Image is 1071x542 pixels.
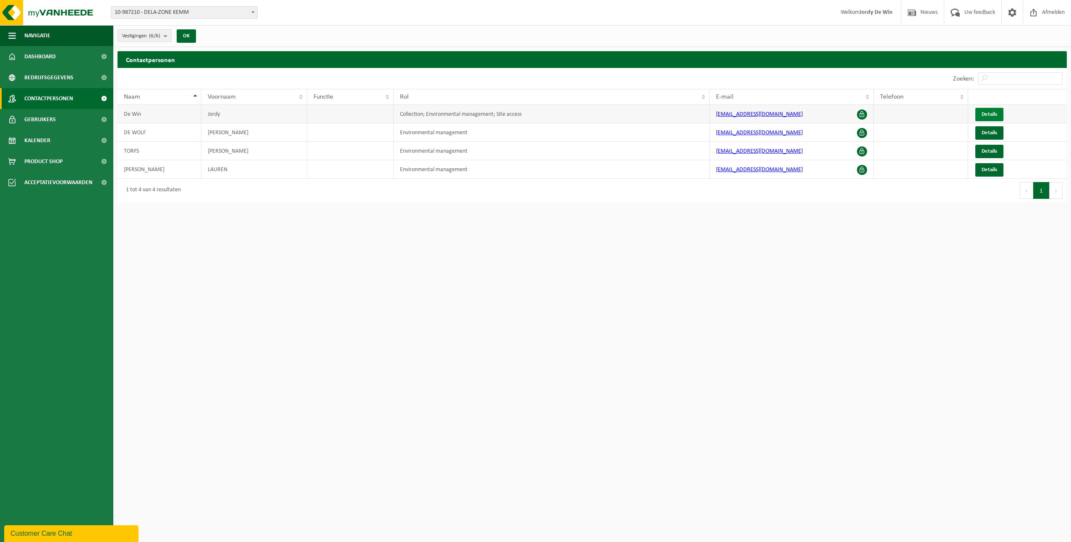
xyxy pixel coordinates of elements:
[716,130,803,136] a: [EMAIL_ADDRESS][DOMAIN_NAME]
[1033,182,1050,199] button: 1
[201,123,307,142] td: [PERSON_NAME]
[122,30,160,42] span: Vestigingen
[716,94,734,100] span: E-mail
[118,142,201,160] td: TORFS
[1020,182,1033,199] button: Previous
[118,123,201,142] td: DE WOLF
[975,145,1003,158] a: Details
[201,160,307,179] td: LAUREN
[208,94,236,100] span: Voornaam
[313,94,333,100] span: Functie
[24,46,56,67] span: Dashboard
[24,172,92,193] span: Acceptatievoorwaarden
[394,142,709,160] td: Environmental management
[24,88,73,109] span: Contactpersonen
[24,67,73,88] span: Bedrijfsgegevens
[394,123,709,142] td: Environmental management
[122,183,181,198] div: 1 tot 4 van 4 resultaten
[975,163,1003,177] a: Details
[149,33,160,39] count: (6/6)
[118,160,201,179] td: [PERSON_NAME]
[982,130,997,135] span: Details
[118,105,201,123] td: De Win
[975,126,1003,140] a: Details
[111,6,258,19] span: 10-987210 - DELA-ZONE KEMM
[118,29,172,42] button: Vestigingen(6/6)
[982,149,997,154] span: Details
[111,7,257,18] span: 10-987210 - DELA-ZONE KEMM
[24,151,63,172] span: Product Shop
[716,148,803,154] a: [EMAIL_ADDRESS][DOMAIN_NAME]
[716,111,803,117] a: [EMAIL_ADDRESS][DOMAIN_NAME]
[118,51,1067,68] h2: Contactpersonen
[201,105,307,123] td: Jordy
[880,94,904,100] span: Telefoon
[24,25,50,46] span: Navigatie
[124,94,140,100] span: Naam
[982,112,997,117] span: Details
[1050,182,1063,199] button: Next
[975,108,1003,121] a: Details
[24,109,56,130] span: Gebruikers
[4,524,140,542] iframe: chat widget
[394,105,709,123] td: Collection; Environmental management; Site access
[716,167,803,173] a: [EMAIL_ADDRESS][DOMAIN_NAME]
[394,160,709,179] td: Environmental management
[859,9,893,16] strong: Jordy De Win
[953,76,974,82] label: Zoeken:
[400,94,409,100] span: Rol
[24,130,50,151] span: Kalender
[982,167,997,172] span: Details
[177,29,196,43] button: OK
[201,142,307,160] td: [PERSON_NAME]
